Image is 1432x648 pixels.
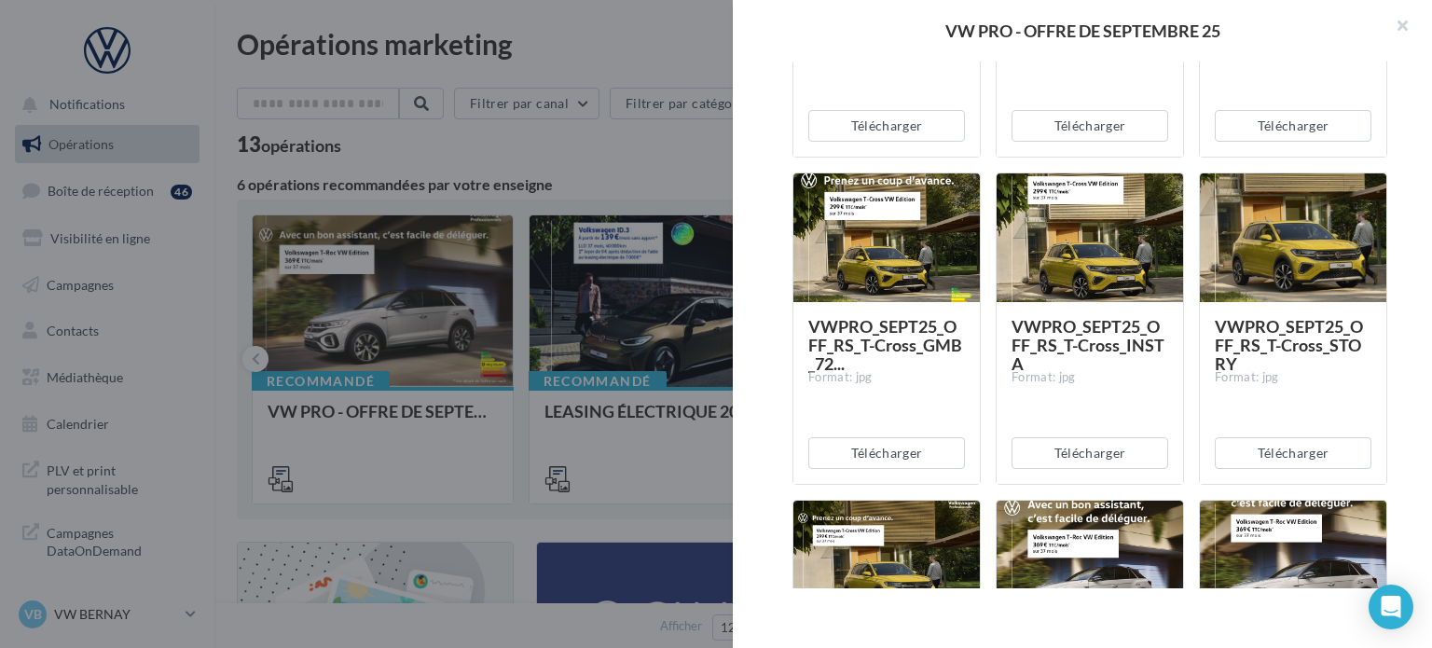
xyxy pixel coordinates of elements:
div: Format: jpg [808,369,965,386]
div: Format: jpg [1012,369,1168,386]
button: Télécharger [808,437,965,469]
button: Télécharger [808,110,965,142]
span: VWPRO_SEPT25_OFF_RS_T-Cross_GMB_72... [808,316,962,374]
div: Open Intercom Messenger [1369,585,1413,629]
button: Télécharger [1012,110,1168,142]
span: VWPRO_SEPT25_OFF_RS_T-Cross_INSTA [1012,316,1164,374]
div: VW PRO - OFFRE DE SEPTEMBRE 25 [763,22,1402,39]
button: Télécharger [1215,437,1371,469]
div: Format: jpg [1215,369,1371,386]
button: Télécharger [1012,437,1168,469]
button: Télécharger [1215,110,1371,142]
span: VWPRO_SEPT25_OFF_RS_T-Cross_STORY [1215,316,1363,374]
